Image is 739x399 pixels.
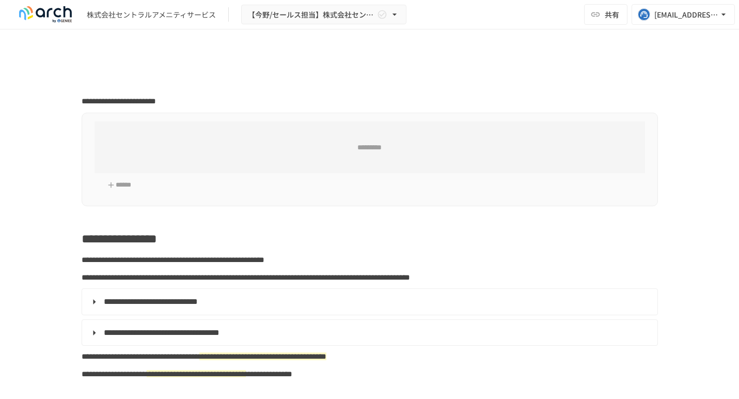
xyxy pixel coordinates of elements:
button: [EMAIL_ADDRESS][DOMAIN_NAME] [632,4,735,25]
img: logo-default@2x-9cf2c760.svg [12,6,78,23]
div: [EMAIL_ADDRESS][DOMAIN_NAME] [654,8,718,21]
div: 株式会社セントラルアメニティサービス [87,9,216,20]
span: 共有 [605,9,619,20]
span: 【今野/セールス担当】株式会社セントラルアメニティサービス様_初期設定サポート [248,8,375,21]
button: 共有 [584,4,627,25]
button: 【今野/セールス担当】株式会社セントラルアメニティサービス様_初期設定サポート [241,5,406,25]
